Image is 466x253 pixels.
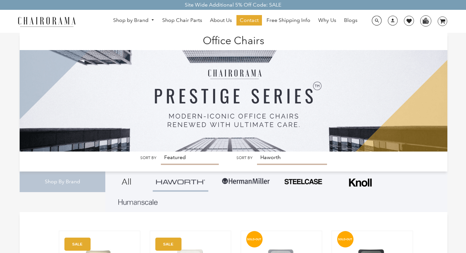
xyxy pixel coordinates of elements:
div: Shop By Brand [20,172,105,192]
text: SALE [72,242,82,246]
span: Shop Chair Parts [162,17,202,24]
a: Shop by Brand [110,15,158,26]
img: WhatsApp_Image_2024-07-12_at_16.23.01.webp [421,16,431,26]
img: PHOTO-2024-07-09-00-53-10-removebg-preview.png [284,178,323,185]
img: chairorama [14,16,79,27]
a: Contact [236,15,262,26]
h1: Office Chairs [26,33,441,47]
img: Frame_4.png [347,174,373,191]
a: Blogs [341,15,361,26]
span: About Us [210,17,232,24]
span: Free Shipping Info [267,17,310,24]
text: SOLD-OUT [338,238,352,241]
a: All [110,172,143,192]
span: Contact [240,17,259,24]
a: Why Us [315,15,339,26]
label: Sort by [236,155,252,160]
a: Shop Chair Parts [159,15,205,26]
span: Why Us [318,17,336,24]
nav: DesktopNavigation [107,15,364,27]
img: Layer_1_1.png [118,199,158,205]
text: SOLD-OUT [247,238,261,241]
label: Sort by [140,155,156,160]
a: About Us [207,15,235,26]
text: SALE [163,242,173,246]
img: Group-1.png [221,172,270,191]
a: Free Shipping Info [263,15,314,26]
span: Blogs [344,17,357,24]
img: Group_4be16a4b-c81a-4a6e-a540-764d0a8faf6e.png [156,179,205,184]
img: Office Chairs [20,33,447,152]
